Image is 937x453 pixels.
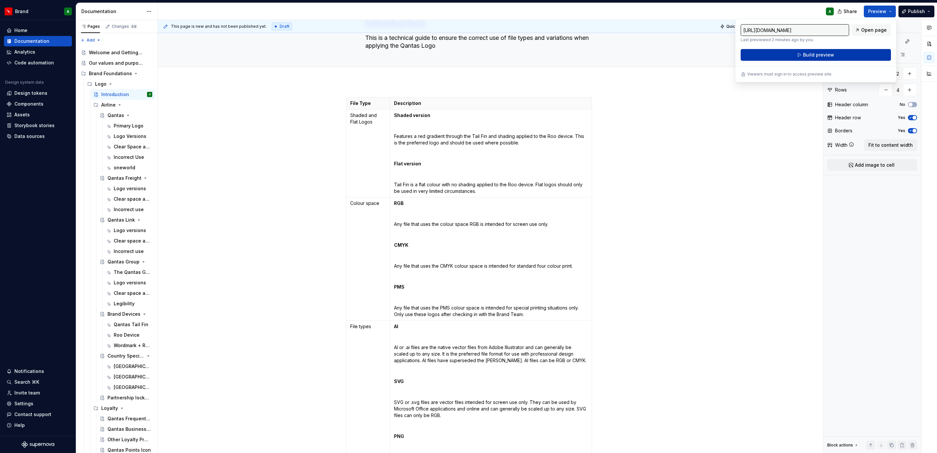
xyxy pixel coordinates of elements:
[4,388,72,398] a: Invite team
[14,90,47,96] div: Design tokens
[103,162,155,173] a: oneworld
[114,143,151,150] div: Clear Space and Minimum Size
[103,288,155,298] a: Clear space and minimum size
[114,290,151,296] div: Clear space and minimum size
[394,344,588,364] p: Al or .ai files are the native vector files from Adobe Illustrator and can generally be scaled up...
[97,110,155,121] a: Qantas
[14,390,40,396] div: Invite team
[364,33,611,51] textarea: This is a technical guide to ensure the correct use of file types and variations when applying th...
[908,8,925,15] span: Publish
[741,37,849,42] p: Last previewed 2 minutes ago by you.
[394,200,404,206] strong: RGB
[14,38,49,44] div: Documentation
[394,263,588,269] p: Any file that uses the CMYK colour space is intended for standard four colour print.
[4,88,72,98] a: Design tokens
[5,8,12,15] img: 6b187050-a3ed-48aa-8485-808e17fcee26.png
[97,215,155,225] a: Qantas Link
[103,152,155,162] a: Incorrect Use
[103,298,155,309] a: Legibility
[15,8,28,15] div: Brand
[14,422,25,428] div: Help
[4,109,72,120] a: Assets
[97,413,155,424] a: Qantas Frequent Flyer logo
[4,420,72,430] button: Help
[14,133,45,140] div: Data sources
[103,319,155,330] a: Qantas Tail Fin
[97,351,155,361] a: Country Specific Logos
[864,6,896,17] button: Preview
[103,121,155,131] a: Primary Logo
[394,284,404,290] strong: PMS
[726,24,754,29] span: Quick preview
[114,206,144,213] div: Incorrect use
[103,225,155,236] a: Logo versions
[103,204,155,215] a: Incorrect use
[14,368,44,375] div: Notifications
[107,217,135,223] div: Qantas Link
[114,321,148,328] div: Qantas Tail Fin
[78,68,155,79] div: Brand Foundations
[22,441,54,448] a: Supernova Logo
[95,81,107,87] div: Logo
[827,159,917,171] button: Add image to cell
[107,353,144,359] div: Country Specific Logos
[114,133,146,140] div: Logo Versions
[394,433,404,439] strong: PNG
[14,59,54,66] div: Code automation
[103,277,155,288] a: Logo versions
[14,101,43,107] div: Components
[803,52,834,58] span: Build preview
[107,311,140,317] div: Brand Devices
[103,131,155,142] a: Logo Versions
[114,185,146,192] div: Logo versions
[14,400,33,407] div: Settings
[835,114,861,121] div: Header row
[280,24,289,29] span: Draft
[107,426,151,432] div: Qantas Business Rewards
[81,24,100,29] div: Pages
[350,100,386,107] p: File Type
[114,196,151,202] div: Clear space and minimum size
[114,279,146,286] div: Logo versions
[114,227,146,234] div: Logo versions
[103,142,155,152] a: Clear Space and Minimum Size
[97,434,155,445] a: Other Loyalty Products
[394,112,430,118] strong: Shaded version
[4,131,72,142] a: Data sources
[855,162,895,168] span: Add image to cell
[829,9,831,14] div: A
[835,87,847,93] div: Rows
[4,120,72,131] a: Storybook stories
[14,379,39,385] div: Search ⌘K
[103,194,155,204] a: Clear space and minimum size
[97,309,155,319] a: Brand Devices
[101,405,118,411] div: Loyalty
[14,111,30,118] div: Assets
[718,22,757,31] button: Quick preview
[900,102,905,107] label: No
[868,8,886,15] span: Preview
[97,393,155,403] a: Partnership lockups
[4,58,72,68] a: Code automation
[81,8,143,15] div: Documentation
[114,363,151,370] div: [GEOGRAPHIC_DATA]
[114,248,144,255] div: Incorrect use
[87,38,95,43] span: Add
[835,127,852,134] div: Borders
[747,72,832,77] p: Viewers must sign in to access preview site.
[4,47,72,57] a: Analytics
[103,183,155,194] a: Logo versions
[350,200,386,207] p: Colour space
[350,112,386,125] p: Shaded and Flat Logos
[89,49,143,56] div: Welcome and Getting Started
[103,236,155,246] a: Clear space and minimum size
[394,324,398,329] strong: Al
[107,259,140,265] div: Qantas Group
[394,378,404,384] strong: SVG
[14,122,55,129] div: Storybook stories
[107,175,141,181] div: Qantas Freight
[4,99,72,109] a: Components
[114,123,143,129] div: Primary Logo
[350,323,386,330] p: File types
[14,49,35,55] div: Analytics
